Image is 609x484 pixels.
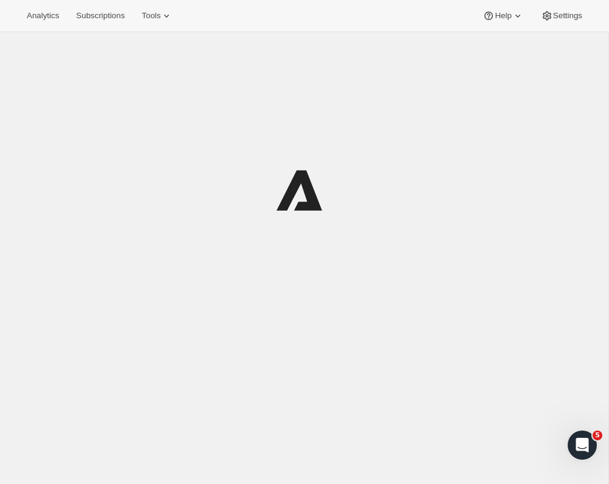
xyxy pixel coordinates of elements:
[27,11,59,21] span: Analytics
[134,7,180,24] button: Tools
[568,431,597,460] iframe: Intercom live chat
[69,7,132,24] button: Subscriptions
[19,7,66,24] button: Analytics
[553,11,582,21] span: Settings
[142,11,160,21] span: Tools
[534,7,590,24] button: Settings
[475,7,531,24] button: Help
[593,431,602,440] span: 5
[495,11,511,21] span: Help
[76,11,125,21] span: Subscriptions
